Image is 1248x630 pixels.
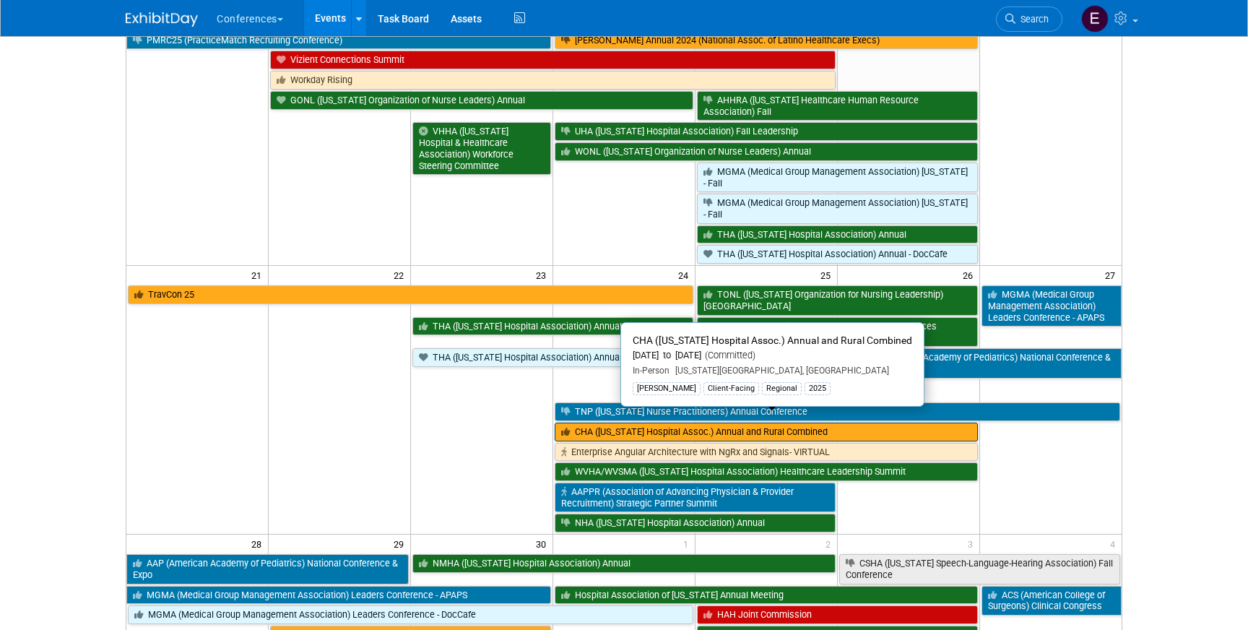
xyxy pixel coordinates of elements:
a: TravCon 25 [128,285,693,304]
a: VHHA ([US_STATE] Hospital & Healthcare Association) Workforce Steering Committee [412,122,551,175]
span: 23 [534,266,552,284]
a: GONL ([US_STATE] Organization of Nurse Leaders) Annual [270,91,693,110]
a: PMRC25 (PracticeMatch Recruiting Conference) [126,31,551,50]
a: TONL ([US_STATE] Organization for Nursing Leadership) [GEOGRAPHIC_DATA] [697,285,978,315]
a: Hospital Association of [US_STATE] Annual Meeting [555,586,978,605]
span: 21 [250,266,268,284]
a: AAP (American Academy of Pediatrics) National Conference & Expo [839,348,1122,378]
a: Enterprise Angular Architecture with NgRx and Signals- VIRTUAL [555,443,978,462]
a: MGMA (Medical Group Management Association) [US_STATE] - Fall [697,194,978,223]
a: AAP (American Academy of Pediatrics) National Conference & Expo [126,554,409,584]
span: (Committed) [701,350,755,361]
span: CHA ([US_STATE] Hospital Assoc.) Annual and Rural Combined [633,335,912,346]
a: AHHRA ([US_STATE] Healthcare Human Resource Association) Fall [697,91,978,121]
div: Client-Facing [703,382,759,395]
a: CSHA ([US_STATE] Speech-Language-Hearing Association) Fall Conference [839,554,1120,584]
a: UHA ([US_STATE] Hospital Association) Fall Leadership [555,122,978,141]
a: TNP ([US_STATE] Nurse Practitioners) Annual Conference [555,402,1120,421]
span: 4 [1109,535,1122,553]
span: 3 [966,535,979,553]
span: 1 [682,535,695,553]
a: Search [996,7,1062,32]
a: WVHA/WVSMA ([US_STATE] Hospital Association) Healthcare Leadership Summit [555,462,978,481]
a: [PERSON_NAME] Annual 2024 (National Assoc. of Latino Healthcare Execs) [555,31,978,50]
a: MGMA (Medical Group Management Association) [US_STATE] - Fall [697,163,978,192]
span: 29 [392,535,410,553]
a: CHA ([US_STATE] Hospital Assoc.) Annual and Rural Combined [555,423,978,441]
div: Regional [762,382,802,395]
div: [DATE] to [DATE] [633,350,912,362]
a: Vizient Connections Summit [270,51,835,69]
a: AAPPR (Association of Advancing Physician & Provider Recruitment) Strategic Partner Summit [555,483,836,512]
a: THA ([US_STATE] Hospital Association) Annual - DocCafe [697,245,978,264]
a: TSHHRA (TN Society of Healthcare Human Resources Administration) [697,317,978,347]
a: WONL ([US_STATE] Organization of Nurse Leaders) Annual [555,142,978,161]
span: 24 [677,266,695,284]
a: THA ([US_STATE] Hospital Association) Annual [412,317,693,336]
span: 26 [961,266,979,284]
span: 22 [392,266,410,284]
a: MGMA (Medical Group Management Association) Leaders Conference - APAPS [981,285,1122,327]
span: [US_STATE][GEOGRAPHIC_DATA], [GEOGRAPHIC_DATA] [669,366,889,376]
a: THA ([US_STATE] Hospital Association) Annual [697,225,978,244]
span: 30 [534,535,552,553]
span: 2 [824,535,837,553]
div: [PERSON_NAME] [633,382,701,395]
a: NMHA ([US_STATE] Hospital Association) Annual [412,554,836,573]
img: ExhibitDay [126,12,198,27]
a: NHA ([US_STATE] Hospital Association) Annual [555,514,836,532]
a: MGMA (Medical Group Management Association) Leaders Conference - DocCafe [128,605,693,624]
a: HAH Joint Commission [697,605,978,624]
div: 2025 [805,382,831,395]
a: ACS (American College of Surgeons) Clinical Congress [981,586,1122,616]
a: THA ([US_STATE] Hospital Association) Annual - DocCafe [412,348,693,367]
span: In-Person [633,366,669,376]
span: Search [1015,14,1049,25]
a: MGMA (Medical Group Management Association) Leaders Conference - APAPS [126,586,551,605]
a: Workday Rising [270,71,835,90]
img: Erin Anderson [1081,5,1109,33]
span: 27 [1104,266,1122,284]
span: 28 [250,535,268,553]
span: 25 [819,266,837,284]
